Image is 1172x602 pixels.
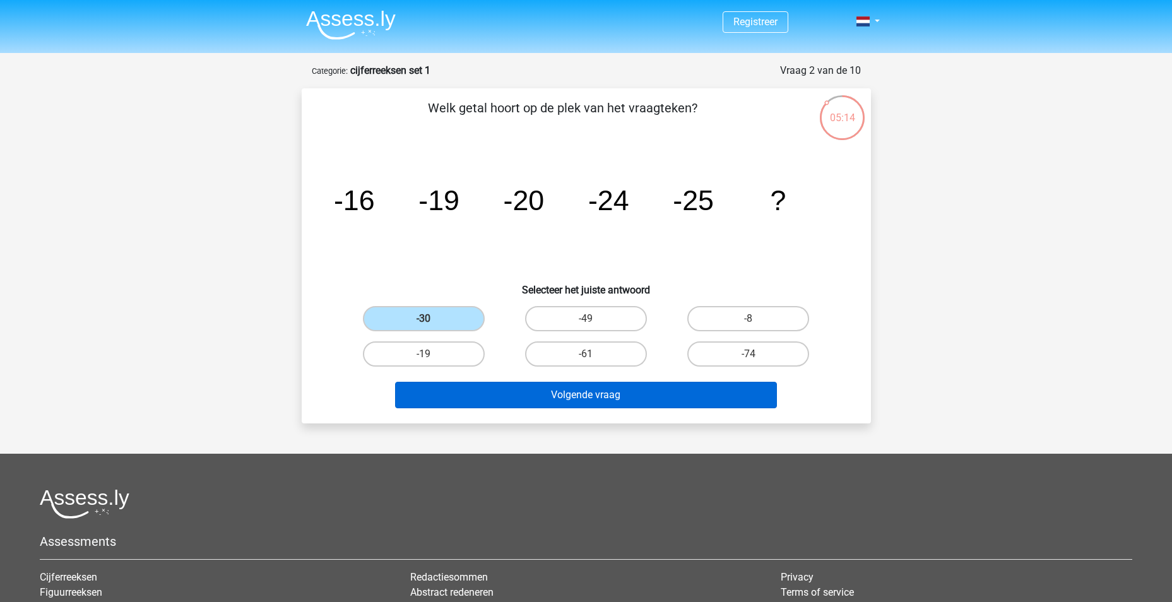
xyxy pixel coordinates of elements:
[40,534,1132,549] h5: Assessments
[306,10,396,40] img: Assessly
[687,306,809,331] label: -8
[781,571,814,583] a: Privacy
[687,341,809,367] label: -74
[503,184,544,216] tspan: -20
[363,306,485,331] label: -30
[780,63,861,78] div: Vraag 2 van de 10
[819,94,866,126] div: 05:14
[350,64,430,76] strong: cijferreeksen set 1
[312,66,348,76] small: Categorie:
[410,571,488,583] a: Redactiesommen
[525,306,647,331] label: -49
[525,341,647,367] label: -61
[40,586,102,598] a: Figuurreeksen
[410,586,494,598] a: Abstract redeneren
[322,274,851,296] h6: Selecteer het juiste antwoord
[40,571,97,583] a: Cijferreeksen
[418,184,459,216] tspan: -19
[322,98,803,136] p: Welk getal hoort op de plek van het vraagteken?
[588,184,629,216] tspan: -24
[363,341,485,367] label: -19
[333,184,374,216] tspan: -16
[40,489,129,519] img: Assessly logo
[781,586,854,598] a: Terms of service
[733,16,778,28] a: Registreer
[673,184,714,216] tspan: -25
[395,382,777,408] button: Volgende vraag
[770,184,786,216] tspan: ?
